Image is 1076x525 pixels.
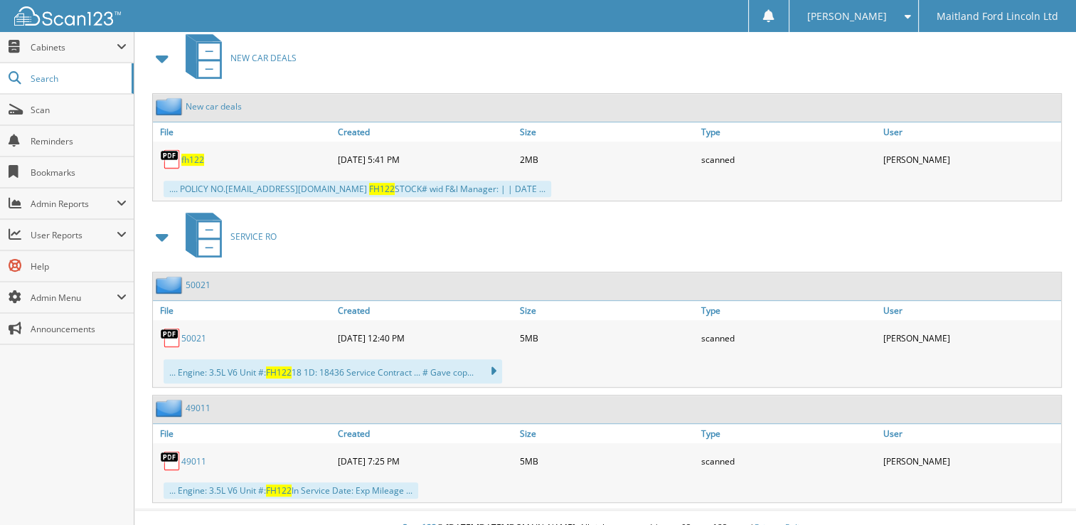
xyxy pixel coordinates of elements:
div: [PERSON_NAME] [880,145,1061,174]
a: Type [698,424,879,443]
span: Cabinets [31,41,117,53]
a: Size [516,424,698,443]
span: Bookmarks [31,166,127,179]
div: scanned [698,447,879,475]
div: [DATE] 7:25 PM [334,447,516,475]
span: Admin Menu [31,292,117,304]
a: User [880,301,1061,320]
a: Type [698,301,879,320]
img: folder2.png [156,97,186,115]
div: scanned [698,324,879,352]
a: Type [698,122,879,142]
span: FH122 [266,484,292,497]
a: fh122 [181,154,204,166]
img: PDF.png [160,327,181,349]
a: 50021 [186,279,211,291]
a: NEW CAR DEALS [177,30,297,86]
div: [DATE] 12:40 PM [334,324,516,352]
div: ... Engine: 3.5L V6 Unit #: 18 1D: 18436 Service Contract ... # Gave cop... [164,359,502,383]
a: 49011 [186,402,211,414]
a: User [880,424,1061,443]
span: Admin Reports [31,198,117,210]
a: Created [334,301,516,320]
img: PDF.png [160,450,181,472]
span: FH122 [266,366,292,378]
a: File [153,301,334,320]
div: 2MB [516,145,698,174]
div: 5MB [516,324,698,352]
div: .... POLICY NO. [EMAIL_ADDRESS][DOMAIN_NAME] STOCK# wid F&l Manager: | | DATE ... [164,181,551,197]
img: scan123-logo-white.svg [14,6,121,26]
span: User Reports [31,229,117,241]
div: [PERSON_NAME] [880,324,1061,352]
a: Size [516,301,698,320]
div: [DATE] 5:41 PM [334,145,516,174]
a: Size [516,122,698,142]
iframe: Chat Widget [1005,457,1076,525]
span: NEW CAR DEALS [230,52,297,64]
span: Maitland Ford Lincoln Ltd [937,12,1058,21]
a: User [880,122,1061,142]
div: [PERSON_NAME] [880,447,1061,475]
span: [PERSON_NAME] [807,12,887,21]
a: New car deals [186,100,242,112]
div: scanned [698,145,879,174]
span: Reminders [31,135,127,147]
a: 50021 [181,332,206,344]
span: Scan [31,104,127,116]
span: Search [31,73,124,85]
div: ... Engine: 3.5L V6 Unit #: In Service Date: Exp Mileage ... [164,482,418,499]
span: SERVICE RO [230,230,277,243]
img: folder2.png [156,276,186,294]
img: folder2.png [156,399,186,417]
img: PDF.png [160,149,181,170]
a: File [153,424,334,443]
span: Help [31,260,127,272]
a: File [153,122,334,142]
a: 49011 [181,455,206,467]
div: 5MB [516,447,698,475]
a: SERVICE RO [177,208,277,265]
span: Announcements [31,323,127,335]
span: FH122 [369,183,395,195]
a: Created [334,122,516,142]
a: Created [334,424,516,443]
